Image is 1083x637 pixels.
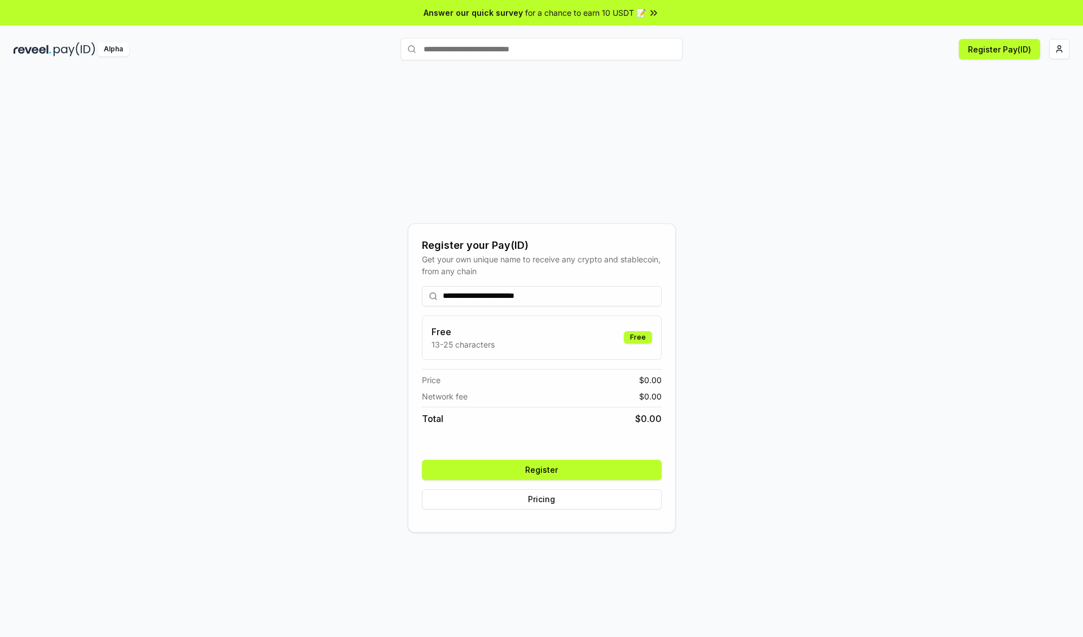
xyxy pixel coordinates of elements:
[624,331,652,344] div: Free
[422,390,468,402] span: Network fee
[432,325,495,339] h3: Free
[422,489,662,509] button: Pricing
[639,374,662,386] span: $ 0.00
[98,42,129,56] div: Alpha
[432,339,495,350] p: 13-25 characters
[635,412,662,425] span: $ 0.00
[422,238,662,253] div: Register your Pay(ID)
[422,412,443,425] span: Total
[422,460,662,480] button: Register
[422,253,662,277] div: Get your own unique name to receive any crypto and stablecoin, from any chain
[639,390,662,402] span: $ 0.00
[959,39,1040,59] button: Register Pay(ID)
[422,374,441,386] span: Price
[54,42,95,56] img: pay_id
[525,7,646,19] span: for a chance to earn 10 USDT 📝
[424,7,523,19] span: Answer our quick survey
[14,42,51,56] img: reveel_dark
